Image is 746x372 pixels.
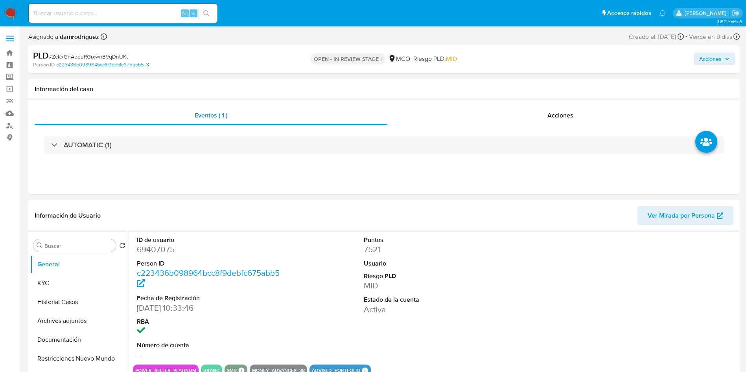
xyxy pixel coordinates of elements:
dd: Activa [364,304,507,315]
a: c223436b098964bcc8f9debfc675abb5 [56,61,149,68]
dd: 7521 [364,244,507,255]
button: KYC [30,274,129,293]
div: AUTOMATIC (1) [44,136,724,154]
b: PLD [33,49,49,62]
b: Person ID [33,61,55,68]
span: Acciones [699,53,722,65]
b: damrodriguez [58,32,99,41]
p: damian.rodriguez@mercadolibre.com [685,9,729,17]
dt: ID de usuario [137,236,280,244]
dd: MID [364,280,507,291]
button: Volver al orden por defecto [119,242,125,251]
button: smb [227,369,237,372]
button: money_advances_38 [252,369,305,372]
button: Historial Casos [30,293,129,312]
button: search-icon [198,8,214,19]
button: Restricciones Nuevo Mundo [30,349,129,368]
input: Buscar usuario o caso... [29,8,217,18]
dd: - [137,350,280,361]
span: Alt [182,9,188,17]
div: Creado el: [DATE] [629,31,684,42]
dt: Puntos [364,236,507,244]
button: Archivos adjuntos [30,312,129,330]
span: Acciones [547,111,573,120]
span: Ver Mirada por Persona [648,206,715,225]
a: c223436b098964bcc8f9debfc675abb5 [137,267,280,290]
span: Accesos rápidos [607,9,651,17]
dt: Número de cuenta [137,341,280,350]
p: OPEN - IN REVIEW STAGE I [311,53,385,64]
span: Asignado a [28,33,99,41]
span: Eventos ( 1 ) [195,111,227,120]
div: MCO [388,55,410,63]
button: brand [203,369,220,372]
h3: AUTOMATIC (1) [64,141,112,149]
button: Buscar [37,242,43,249]
dd: 69407075 [137,244,280,255]
span: Vence en 9 días [689,33,732,41]
span: - [685,31,687,42]
a: Salir [732,9,740,17]
h1: Información de Usuario [35,212,101,220]
dt: Usuario [364,259,507,268]
a: Notificaciones [659,10,666,16]
span: Riesgo PLD: [413,55,457,63]
dt: Person ID [137,259,280,268]
dt: RBA [137,317,280,326]
button: Ver Mirada por Persona [637,206,733,225]
dt: Riesgo PLD [364,272,507,280]
h1: Información del caso [35,85,733,93]
button: Acciones [694,53,735,65]
button: General [30,255,129,274]
dd: [DATE] 10:33:46 [137,302,280,313]
span: # ZcKxGnApeuRGrxwnBVqDnUKt [49,53,128,60]
dt: Fecha de Registración [137,294,280,302]
button: Documentación [30,330,129,349]
span: MID [446,54,457,63]
span: s [192,9,195,17]
input: Buscar [44,242,113,249]
dt: Estado de la cuenta [364,295,507,304]
button: advised_portfolio [312,369,360,372]
button: power_seller_platinum [135,369,196,372]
